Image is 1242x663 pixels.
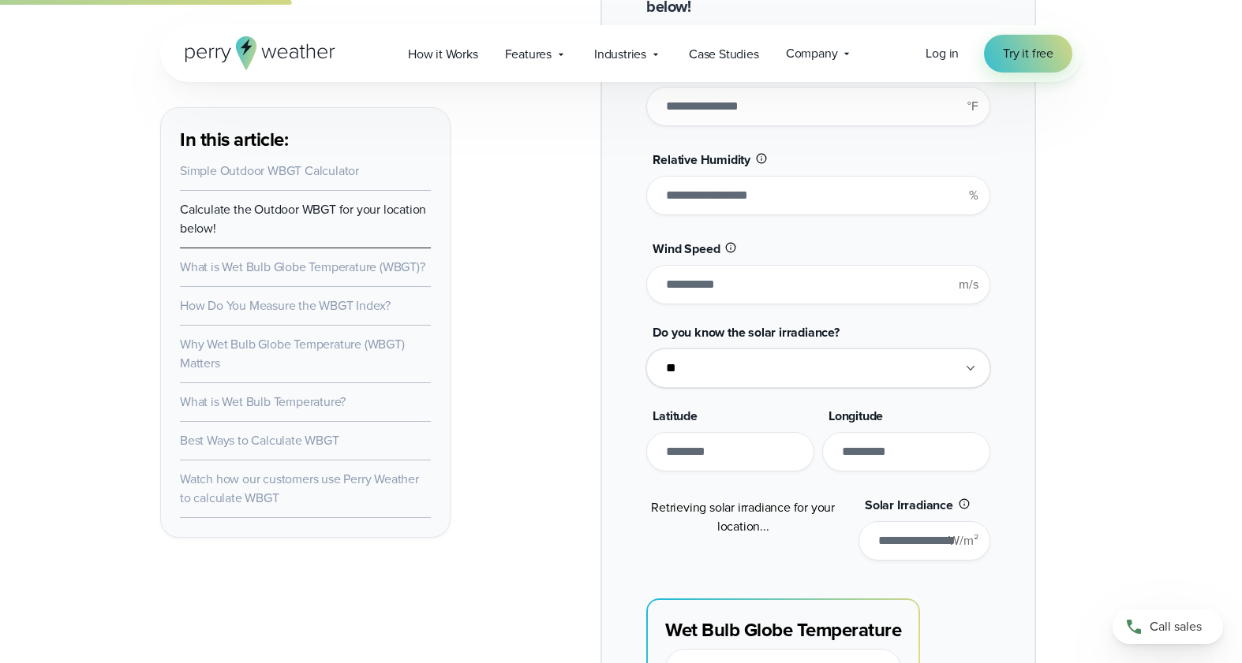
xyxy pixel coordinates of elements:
[865,496,953,514] span: Solar Irradiance
[984,35,1072,73] a: Try it free
[1113,609,1223,644] a: Call sales
[180,470,419,507] a: Watch how our customers use Perry Weather to calculate WBGT
[180,127,431,152] h3: In this article:
[926,44,959,62] span: Log in
[408,45,478,64] span: How it Works
[180,162,359,180] a: Simple Outdoor WBGT Calculator
[651,498,835,535] span: Retrieving solar irradiance for your location...
[180,258,425,276] a: What is Wet Bulb Globe Temperature (WBGT)?
[653,323,839,341] span: Do you know the solar irradiance?
[395,38,492,70] a: How it Works
[1003,44,1053,63] span: Try it free
[594,45,646,64] span: Industries
[786,44,838,63] span: Company
[180,200,426,237] a: Calculate the Outdoor WBGT for your location below!
[180,296,391,315] a: How Do You Measure the WBGT Index?
[926,44,959,63] a: Log in
[653,240,720,258] span: Wind Speed
[653,407,697,425] span: Latitude
[505,45,552,64] span: Features
[653,151,750,169] span: Relative Humidity
[1150,617,1202,636] span: Call sales
[829,407,883,425] span: Longitude
[180,393,346,411] a: What is Wet Bulb Temperature?
[689,45,759,64] span: Case Studies
[180,431,339,449] a: Best Ways to Calculate WBGT
[180,335,405,372] a: Why Wet Bulb Globe Temperature (WBGT) Matters
[675,38,773,70] a: Case Studies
